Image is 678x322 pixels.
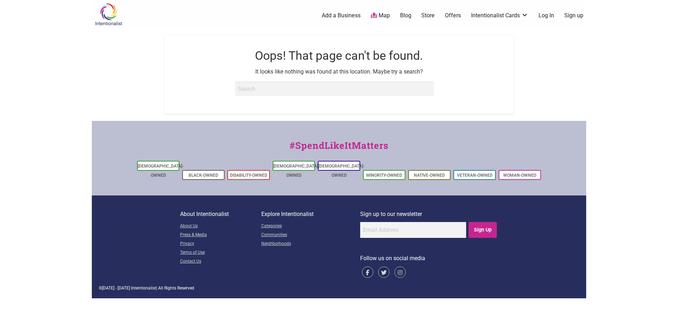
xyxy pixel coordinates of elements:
input: Email Address [360,222,466,238]
a: Add a Business [322,12,361,19]
div: #SpendLikeItMatters [92,139,586,159]
a: Offers [445,12,461,19]
a: Categories [261,222,360,231]
a: Privacy [180,240,261,248]
a: Communities [261,231,360,240]
img: Intentionalist [92,3,125,26]
a: Map [371,12,390,20]
a: Sign up [564,12,583,19]
span: Intentionalist [131,286,156,291]
a: Blog [400,12,411,19]
input: Sign Up [469,222,497,238]
div: © | All Rights Reserved [99,285,579,291]
a: Intentionalist Cards [471,12,528,19]
p: Explore Intentionalist [261,210,360,219]
a: Press & Media [180,231,261,240]
a: [DEMOGRAPHIC_DATA]-Owned [319,164,364,178]
a: Native-Owned [414,173,445,178]
input: Search [235,82,434,96]
p: Follow us on social media [360,254,498,263]
a: [DEMOGRAPHIC_DATA]-Owned [273,164,319,178]
p: It looks like nothing was found at this location. Maybe try a search? [183,67,495,76]
a: Veteran-Owned [457,173,493,178]
a: Terms of Use [180,248,261,257]
h1: Oops! That page can't be found. [183,47,495,64]
a: Woman-Owned [503,173,536,178]
p: About Intentionalist [180,210,261,219]
p: Sign up to our newsletter [360,210,498,219]
a: About Us [180,222,261,231]
a: Minority-Owned [366,173,402,178]
a: Neighborhoods [261,240,360,248]
a: Contact Us [180,257,261,266]
a: Disability-Owned [230,173,267,178]
a: [DEMOGRAPHIC_DATA]-Owned [138,164,184,178]
span: [DATE] - [DATE] [102,286,130,291]
a: Black-Owned [189,173,218,178]
a: Log In [539,12,554,19]
a: Store [421,12,435,19]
